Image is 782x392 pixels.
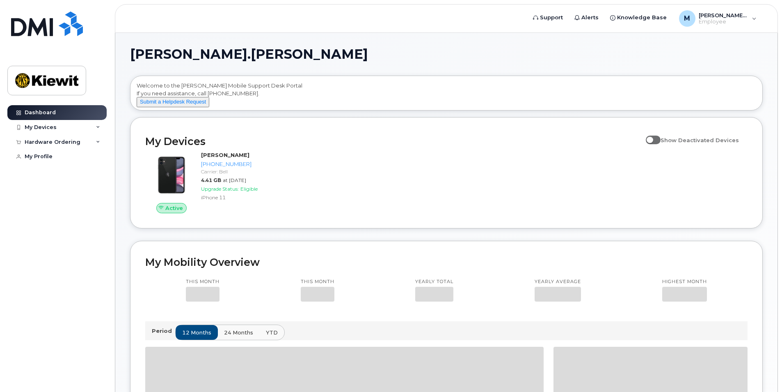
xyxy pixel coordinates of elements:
span: at [DATE] [223,177,246,183]
button: Submit a Helpdesk Request [137,97,209,107]
span: Active [165,204,183,212]
span: Eligible [240,186,258,192]
h2: My Mobility Overview [145,256,748,268]
span: Upgrade Status: [201,186,239,192]
p: Highest month [662,279,707,285]
input: Show Deactivated Devices [646,132,652,139]
div: [PHONE_NUMBER] [201,160,285,168]
div: iPhone 11 [201,194,285,201]
a: Submit a Helpdesk Request [137,98,209,105]
span: YTD [266,329,278,337]
p: Period [152,327,175,335]
span: 4.41 GB [201,177,221,183]
div: Carrier: Bell [201,168,285,175]
strong: [PERSON_NAME] [201,152,249,158]
div: Welcome to the [PERSON_NAME] Mobile Support Desk Portal If you need assistance, call [PHONE_NUMBER]. [137,82,756,107]
span: [PERSON_NAME].[PERSON_NAME] [130,48,368,60]
p: This month [301,279,334,285]
h2: My Devices [145,135,642,148]
span: Show Deactivated Devices [661,137,739,143]
p: This month [186,279,220,285]
img: iPhone_11.jpg [152,155,191,195]
p: Yearly total [415,279,453,285]
a: Active[PERSON_NAME][PHONE_NUMBER]Carrier: Bell4.41 GBat [DATE]Upgrade Status:EligibleiPhone 11 [145,151,288,214]
p: Yearly average [535,279,581,285]
span: 24 months [224,329,253,337]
